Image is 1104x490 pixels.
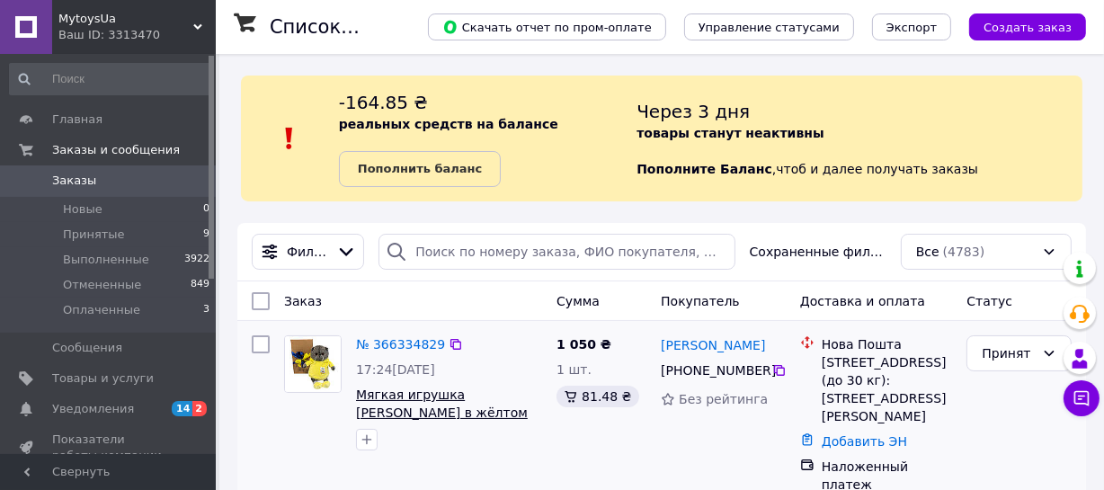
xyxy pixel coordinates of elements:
[984,21,1072,34] span: Создать заказ
[63,252,149,268] span: Выполненные
[58,27,216,43] div: Ваш ID: 3313470
[661,336,765,354] a: [PERSON_NAME]
[556,337,611,352] span: 1 050 ₴
[637,126,824,140] b: товары станут неактивны
[52,432,166,464] span: Показатели работы компании
[52,370,154,387] span: Товары и услуги
[556,386,638,407] div: 81.48 ₴
[982,343,1035,363] div: Принят
[287,243,329,261] span: Фильтры
[556,362,592,377] span: 1 шт.
[1064,380,1100,416] button: Чат с покупателем
[637,101,750,122] span: Через 3 дня
[285,336,341,392] img: Фото товару
[378,234,735,270] input: Поиск по номеру заказа, ФИО покупателя, номеру телефона, Email, номеру накладной
[679,392,768,406] span: Без рейтинга
[800,294,925,308] span: Доставка и оплата
[969,13,1086,40] button: Создать заказ
[339,92,428,113] span: -164.85 ₴
[203,227,209,243] span: 9
[356,337,445,352] a: № 366334829
[637,90,1082,187] div: , чтоб и далее получать заказы
[951,19,1086,33] a: Создать заказ
[356,362,435,377] span: 17:24[DATE]
[192,401,207,416] span: 2
[872,13,951,40] button: Экспорт
[270,16,424,38] h1: Список заказов
[822,353,953,425] div: [STREET_ADDRESS] (до 30 кг): [STREET_ADDRESS][PERSON_NAME]
[661,294,740,308] span: Покупатель
[52,401,134,417] span: Уведомления
[63,302,140,318] span: Оплаченные
[203,302,209,318] span: 3
[684,13,854,40] button: Управление статусами
[284,294,322,308] span: Заказ
[356,388,528,438] a: Мягкая игрушка [PERSON_NAME] в жёлтом худи и носочках
[750,243,886,261] span: Сохраненные фильтры:
[52,173,96,189] span: Заказы
[699,21,840,34] span: Управление статусами
[637,162,772,176] b: Пополните Баланс
[339,151,501,187] a: Пополнить баланс
[203,201,209,218] span: 0
[191,277,209,293] span: 849
[63,277,141,293] span: Отмененные
[9,63,211,95] input: Поиск
[52,111,102,128] span: Главная
[822,434,907,449] a: Добавить ЭН
[822,335,953,353] div: Нова Пошта
[58,11,193,27] span: MytoysUa
[886,21,937,34] span: Экспорт
[943,245,985,259] span: (4783)
[52,142,180,158] span: Заказы и сообщения
[661,363,776,378] span: [PHONE_NUMBER]
[284,335,342,393] a: Фото товару
[184,252,209,268] span: 3922
[339,117,558,131] b: реальных средств на балансе
[428,13,666,40] button: Скачать отчет по пром-оплате
[358,162,482,175] b: Пополнить баланс
[556,294,600,308] span: Сумма
[442,19,652,35] span: Скачать отчет по пром-оплате
[63,227,125,243] span: Принятые
[966,294,1012,308] span: Статус
[916,243,939,261] span: Все
[63,201,102,218] span: Новые
[172,401,192,416] span: 14
[276,125,303,152] img: :exclamation:
[52,340,122,356] span: Сообщения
